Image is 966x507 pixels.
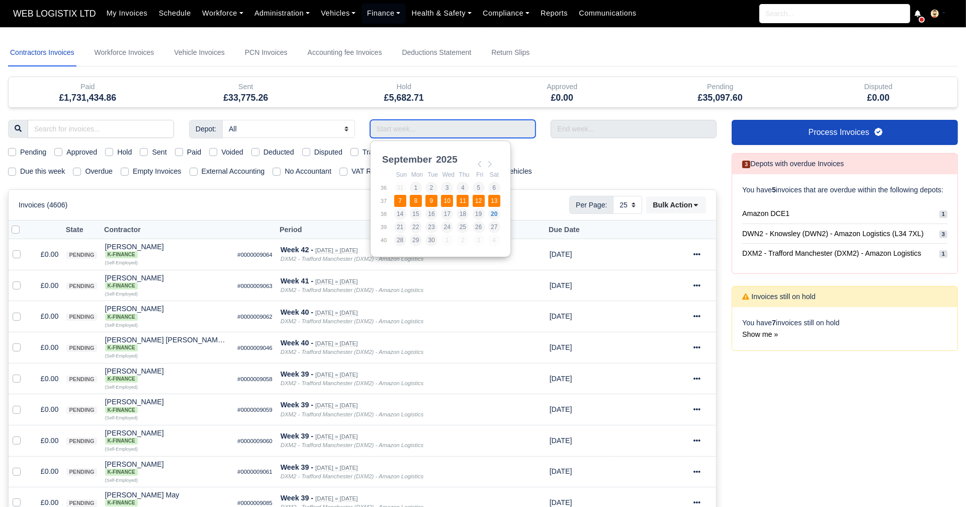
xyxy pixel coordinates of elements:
[237,438,273,444] small: #0000009060
[237,407,273,413] small: #0000009059
[105,469,138,476] span: K-Finance
[105,447,138,452] small: (Self-Employed)
[939,210,947,218] span: 1
[759,4,910,23] input: Search...
[425,221,437,233] button: 23
[237,283,273,289] small: #0000009063
[29,239,62,270] td: £0.00
[105,438,138,445] span: K-Finance
[105,292,138,297] small: (Self-Employed)
[264,147,294,158] label: Deducted
[105,398,230,413] div: [PERSON_NAME] K-Finance
[281,308,313,316] strong: Week 40 -
[9,77,167,107] div: Paid
[281,349,423,355] i: DXM2 - Trafford Manchester (DXM2) - Amazon Logistics
[281,246,313,254] strong: Week 42 -
[187,147,202,158] label: Paid
[16,81,159,93] div: Paid
[434,152,460,167] div: 2025
[237,314,273,320] small: #0000009062
[197,4,249,23] a: Workforce
[28,120,174,138] input: Search for invoices...
[772,319,776,327] strong: 7
[237,500,273,506] small: #0000009085
[550,312,572,320] span: 3 weeks from now
[411,171,423,178] abbr: Monday
[488,195,500,207] button: 13
[66,376,97,383] span: pending
[29,363,62,394] td: £0.00
[8,4,101,24] a: WEB LOGISTIX LTD
[400,39,473,66] a: Deductions Statement
[105,282,138,289] span: K-Finance
[152,147,166,158] label: Sent
[8,39,76,66] a: Contractors Invoices
[85,166,113,177] label: Overdue
[396,171,407,178] abbr: Sunday
[281,256,423,262] i: DXM2 - Trafford Manchester (DXM2) - Amazon Logistics
[101,221,234,239] th: Contractor
[488,221,500,233] button: 27
[105,336,230,351] div: [PERSON_NAME] [PERSON_NAME] K-Finance
[29,456,62,487] td: £0.00
[105,368,230,383] div: [PERSON_NAME] K-Finance
[281,277,313,285] strong: Week 41 -
[550,498,572,506] span: 2 weeks from now
[315,372,358,378] small: [DATE] » [DATE]
[742,224,947,244] a: DWN2 - Knowsley (DWN2) - Amazon Logistics (L34 7XL) 3
[363,147,399,158] label: Transferred
[742,244,947,263] a: DXM2 - Trafford Manchester (DXM2) - Amazon Logistics 1
[105,429,230,445] div: [PERSON_NAME] K-Finance
[133,166,182,177] label: Empty Invoices
[742,228,924,240] span: DWN2 - Knowsley (DWN2) - Amazon Logistics (L34 7XL)
[66,438,97,445] span: pending
[488,208,500,220] button: 20
[550,405,572,413] span: 2 weeks from now
[105,385,138,390] small: (Self-Employed)
[315,495,358,502] small: [DATE] » [DATE]
[281,401,313,409] strong: Week 39 -
[370,120,536,138] input: Use the arrow keys to pick a date
[315,247,358,254] small: [DATE] » [DATE]
[425,182,437,194] button: 2
[306,39,384,66] a: Accounting fee Invoices
[916,459,966,507] iframe: Chat Widget
[314,147,342,158] label: Disputed
[394,221,406,233] button: 21
[473,195,485,207] button: 12
[489,39,532,66] a: Return Slips
[243,39,290,66] a: PCN Invoices
[93,39,156,66] a: Workforce Invoices
[410,221,422,233] button: 22
[646,196,706,213] button: Bulk Action
[550,437,572,445] span: 2 weeks from now
[380,152,434,167] div: September
[488,182,500,194] button: 6
[441,208,453,220] button: 17
[105,398,230,413] div: [PERSON_NAME]
[352,166,401,177] label: VAT Registered
[332,93,476,103] h5: £5,682.71
[237,376,273,382] small: #0000009058
[281,370,313,378] strong: Week 39 -
[551,120,717,138] input: End week...
[105,461,230,476] div: [PERSON_NAME]
[237,252,273,258] small: #0000009064
[406,4,477,23] a: Health & Safety
[66,282,97,290] span: pending
[742,330,778,338] a: Show me »
[457,195,469,207] button: 11
[281,287,423,293] i: DXM2 - Trafford Manchester (DXM2) - Amazon Logistics
[800,77,958,107] div: Disputed
[742,204,947,224] a: Amazon DCE1 1
[315,340,358,347] small: [DATE] » [DATE]
[237,469,273,475] small: #0000009061
[394,234,406,246] button: 28
[281,318,423,324] i: DXM2 - Trafford Manchester (DXM2) - Amazon Logistics
[315,433,358,440] small: [DATE] » [DATE]
[807,93,950,103] h5: £0.00
[105,260,138,265] small: (Self-Employed)
[167,77,325,107] div: Sent
[281,432,313,440] strong: Week 39 -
